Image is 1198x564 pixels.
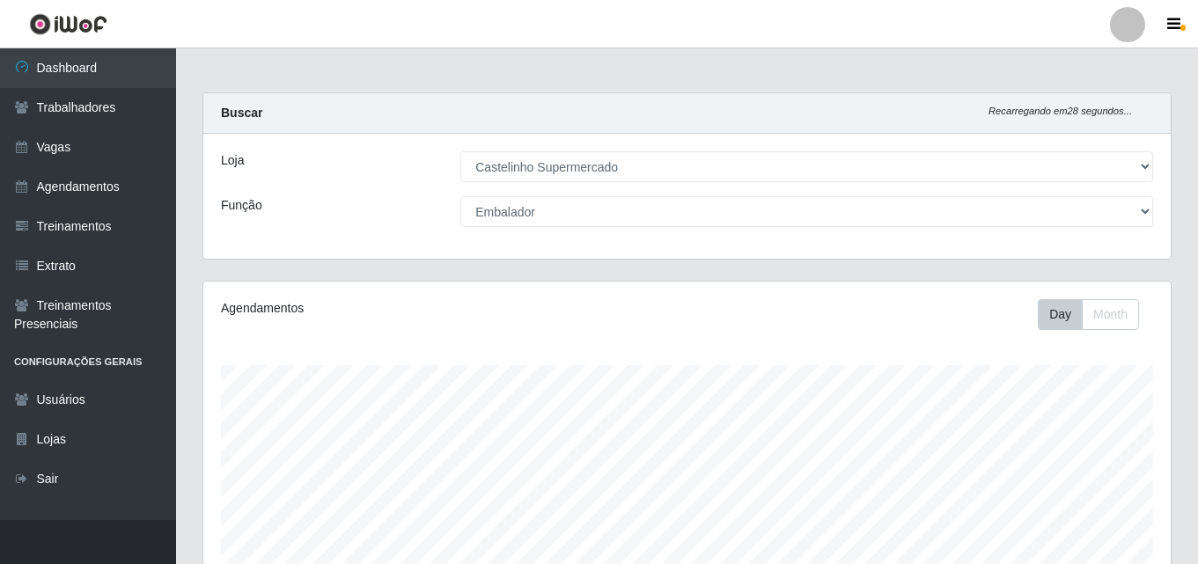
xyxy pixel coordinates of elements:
[1038,299,1153,330] div: Toolbar with button groups
[989,106,1132,116] i: Recarregando em 28 segundos...
[1082,299,1139,330] button: Month
[221,299,594,318] div: Agendamentos
[221,106,262,120] strong: Buscar
[29,13,107,35] img: CoreUI Logo
[1038,299,1083,330] button: Day
[221,196,262,215] label: Função
[221,151,244,170] label: Loja
[1038,299,1139,330] div: First group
